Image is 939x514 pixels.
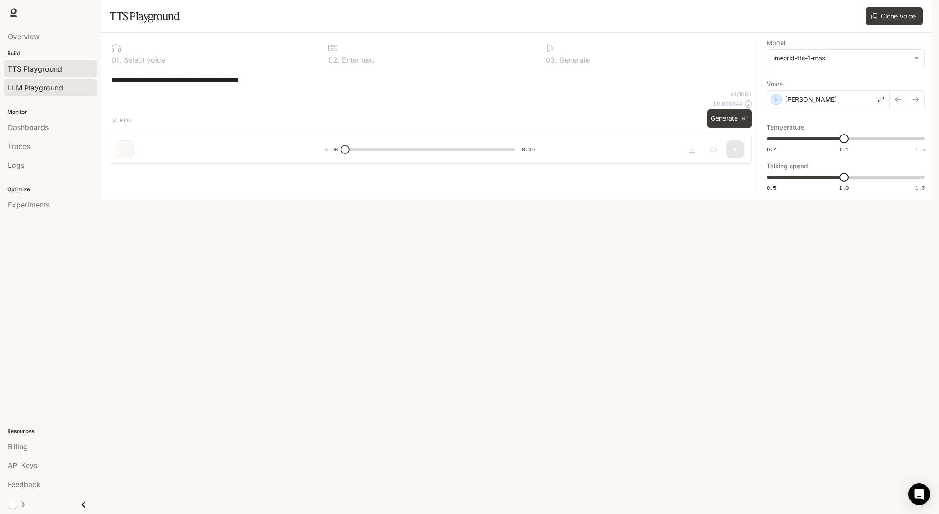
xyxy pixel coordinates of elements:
[767,184,776,192] span: 0.5
[328,56,340,63] p: 0 2 .
[839,184,849,192] span: 1.0
[112,56,121,63] p: 0 1 .
[767,124,804,131] p: Temperature
[713,100,743,108] p: $ 0.000640
[773,54,910,63] div: inworld-tts-1-max
[707,109,752,128] button: Generate⌘⏎
[741,116,748,122] p: ⌘⏎
[839,145,849,153] span: 1.1
[340,56,374,63] p: Enter text
[110,7,180,25] h1: TTS Playground
[785,95,837,104] p: [PERSON_NAME]
[767,81,783,87] p: Voice
[915,145,925,153] span: 1.5
[767,40,785,46] p: Model
[767,145,776,153] span: 0.7
[108,113,137,128] button: Hide
[546,56,557,63] p: 0 3 .
[908,483,930,505] div: Open Intercom Messenger
[866,7,923,25] button: Clone Voice
[557,56,590,63] p: Generate
[767,163,808,169] p: Talking speed
[915,184,925,192] span: 1.5
[730,90,752,98] p: 64 / 1000
[767,50,924,67] div: inworld-tts-1-max
[121,56,165,63] p: Select voice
